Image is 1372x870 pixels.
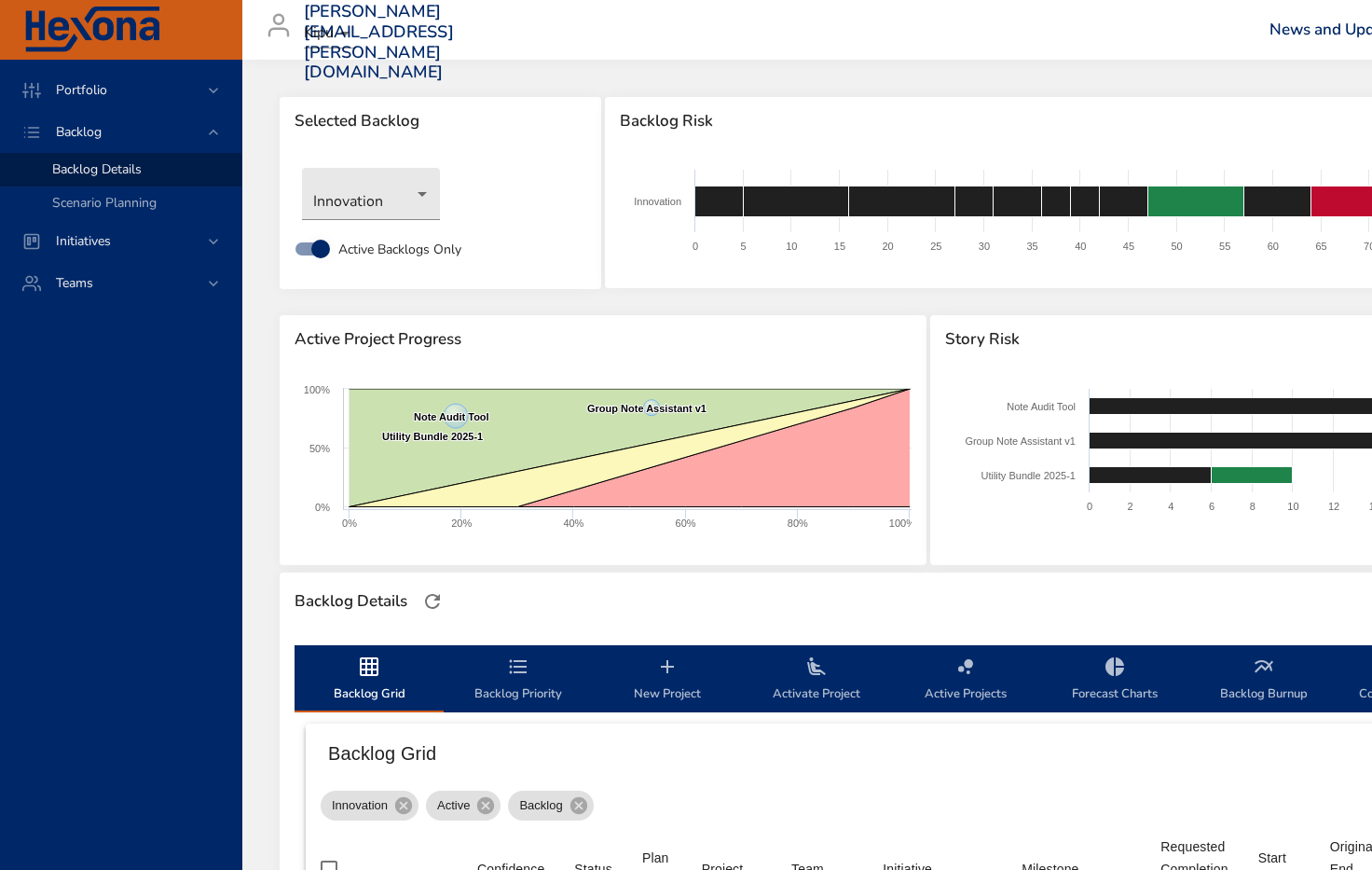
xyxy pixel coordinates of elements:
text: 80% [788,518,808,529]
text: 60% [676,518,696,529]
span: Active Backlogs Only [338,240,461,259]
div: Kipu [304,19,356,48]
span: Backlog Details [52,160,142,178]
text: Innovation [634,196,681,207]
text: 35 [1027,241,1038,252]
text: 8 [1250,501,1255,512]
text: 0 [1087,501,1092,512]
text: 0% [315,502,330,513]
text: Note Audit Tool [414,411,489,422]
div: Backlog [508,791,593,821]
text: Group Note Assistant v1 [587,403,707,414]
text: 6 [1209,501,1214,512]
text: 40 [1075,241,1086,252]
span: New Project [604,656,731,705]
span: Selected Backlog [295,112,586,131]
div: Innovation [321,791,418,821]
button: Refresh Page [418,587,446,615]
div: Active [426,791,501,821]
span: Backlog Priority [455,656,582,705]
span: Innovation [321,796,399,815]
text: Note Audit Tool [1007,401,1076,412]
span: Backlog Burnup [1200,656,1327,705]
span: Active Projects [902,656,1029,705]
span: Backlog [41,123,117,141]
span: Initiatives [41,232,126,250]
text: 100% [889,518,915,529]
text: 10 [786,241,797,252]
text: 2 [1128,501,1133,512]
text: 50 [1172,241,1183,252]
text: Group Note Assistant v1 [966,435,1077,447]
span: Scenario Planning [52,194,157,212]
span: Forecast Charts [1051,656,1178,705]
text: 25 [930,241,941,252]
span: Active Project Progress [295,330,912,349]
span: Teams [41,274,108,292]
text: 20 [883,241,894,252]
span: Backlog Grid [306,656,432,705]
span: Portfolio [41,81,122,99]
text: 12 [1328,501,1339,512]
text: 100% [304,384,330,395]
text: 0 [693,241,698,252]
text: 65 [1316,241,1327,252]
text: 30 [979,241,990,252]
div: Innovation [302,168,440,220]
text: 15 [834,241,845,252]
span: Activate Project [753,656,880,705]
text: 4 [1169,501,1174,512]
h3: [PERSON_NAME][EMAIL_ADDRESS][PERSON_NAME][DOMAIN_NAME] [304,2,454,82]
text: 55 [1219,241,1230,252]
text: 5 [741,241,747,252]
text: Utility Bundle 2025-1 [382,431,483,442]
div: Backlog Details [289,587,413,616]
text: 50% [309,443,330,454]
img: Hexona [22,7,162,53]
text: 0% [342,518,357,529]
text: 10 [1288,501,1299,512]
span: Backlog [508,796,573,815]
text: 60 [1268,241,1279,252]
text: 40% [563,518,583,529]
span: Active [426,796,481,815]
text: 20% [451,518,472,529]
text: Utility Bundle 2025-1 [981,470,1077,481]
text: 45 [1123,241,1134,252]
